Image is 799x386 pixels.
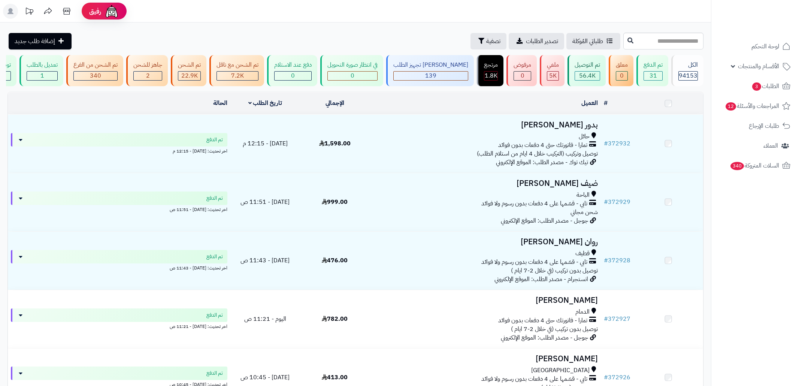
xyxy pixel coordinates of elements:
span: 94153 [679,71,697,80]
span: تم الدفع [206,136,223,144]
span: حائل [579,132,590,141]
span: # [604,256,608,265]
span: الباحة [576,191,590,199]
a: #372929 [604,197,630,206]
span: اليوم - 11:21 ص [244,314,286,323]
div: 2 [134,72,162,80]
span: # [604,197,608,206]
span: تصفية [486,37,500,46]
span: 12 [726,102,736,111]
span: 5K [549,71,557,80]
a: مرتجع 1.8K [475,55,505,86]
div: مرفوض [514,61,531,69]
div: 0 [275,72,311,80]
a: [PERSON_NAME] تجهيز الطلب 139 [385,55,475,86]
span: إضافة طلب جديد [15,37,55,46]
div: 0 [328,72,377,80]
a: في انتظار صورة التحويل 0 [319,55,385,86]
h3: [PERSON_NAME] [372,296,598,305]
span: 2 [146,71,150,80]
div: الكل [678,61,698,69]
span: 413.00 [322,373,348,382]
div: تم التوصيل [575,61,600,69]
h3: [PERSON_NAME] [372,355,598,363]
span: العملاء [763,141,778,151]
div: 139 [394,72,468,80]
span: # [604,373,608,382]
span: جوجل - مصدر الطلب: الموقع الإلكتروني [501,333,588,342]
span: [DATE] - 11:43 ص [240,256,290,265]
span: 999.00 [322,197,348,206]
span: تمارا - فاتورتك حتى 4 دفعات بدون فوائد [498,316,587,325]
span: تابي - قسّمها على 4 دفعات بدون رسوم ولا فوائد [481,199,587,208]
span: تم الدفع [206,311,223,319]
span: طلباتي المُوكلة [572,37,603,46]
a: معلق 0 [607,55,635,86]
span: الطلبات [751,81,779,91]
a: مرفوض 0 [505,55,538,86]
span: 340 [90,71,101,80]
div: 0 [514,72,531,80]
span: شحن مجاني [571,208,598,217]
span: 7.2K [231,71,244,80]
span: توصيل وتركيب (التركيب خلال 4 ايام من استلام الطلب) [477,149,598,158]
a: السلات المتروكة340 [716,157,795,175]
button: تصفية [470,33,506,49]
span: تابي - قسّمها على 4 دفعات بدون رسوم ولا فوائد [481,375,587,383]
div: اخر تحديث: [DATE] - 11:43 ص [11,263,227,271]
span: الأقسام والمنتجات [738,61,779,72]
a: طلباتي المُوكلة [566,33,620,49]
a: #372932 [604,139,630,148]
span: # [604,314,608,323]
span: 0 [521,71,524,80]
a: الإجمالي [326,99,344,108]
span: قطيف [575,249,590,258]
div: مرتجع [484,61,498,69]
span: رفيق [89,7,101,16]
span: جوجل - مصدر الطلب: الموقع الإلكتروني [501,216,588,225]
a: الكل94153 [670,55,705,86]
span: تم الدفع [206,253,223,260]
span: 782.00 [322,314,348,323]
a: العميل [581,99,598,108]
span: تمارا - فاتورتك حتى 4 دفعات بدون فوائد [498,141,587,150]
span: 340 [730,162,744,170]
div: 31 [644,72,662,80]
span: 31 [650,71,657,80]
span: 0 [351,71,354,80]
span: الدمام [575,308,590,316]
div: تم الشحن مع ناقل [217,61,258,69]
div: تم الشحن من الفرع [73,61,118,69]
div: جاهز للشحن [133,61,162,69]
h3: روان [PERSON_NAME] [372,238,598,246]
a: ملغي 5K [538,55,566,86]
div: اخر تحديث: [DATE] - 11:51 ص [11,205,227,213]
a: دفع عند الاستلام 0 [266,55,319,86]
span: # [604,139,608,148]
div: ملغي [547,61,559,69]
span: تم الدفع [206,194,223,202]
a: #372928 [604,256,630,265]
a: #372926 [604,373,630,382]
div: تم الشحن [178,61,201,69]
a: إضافة طلب جديد [9,33,72,49]
a: الحالة [213,99,227,108]
span: انستجرام - مصدر الطلب: الموقع الإلكتروني [494,275,588,284]
a: تعديل بالطلب 1 [18,55,65,86]
a: تم الدفع 31 [635,55,670,86]
span: تيك توك - مصدر الطلب: الموقع الإلكتروني [496,158,588,167]
div: في انتظار صورة التحويل [327,61,378,69]
span: 139 [425,71,436,80]
span: لوحة التحكم [751,41,779,52]
a: تم الشحن من الفرع 340 [65,55,125,86]
a: تم التوصيل 56.4K [566,55,607,86]
div: 1 [27,72,57,80]
span: 476.00 [322,256,348,265]
h3: ضيف [PERSON_NAME] [372,179,598,188]
a: جاهز للشحن 2 [125,55,169,86]
div: اخر تحديث: [DATE] - 12:15 م [11,147,227,154]
div: 4954 [547,72,559,80]
span: تصدير الطلبات [526,37,558,46]
span: 3 [752,82,761,91]
span: توصيل بدون تركيب (في خلال 2-7 ايام ) [511,325,598,334]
